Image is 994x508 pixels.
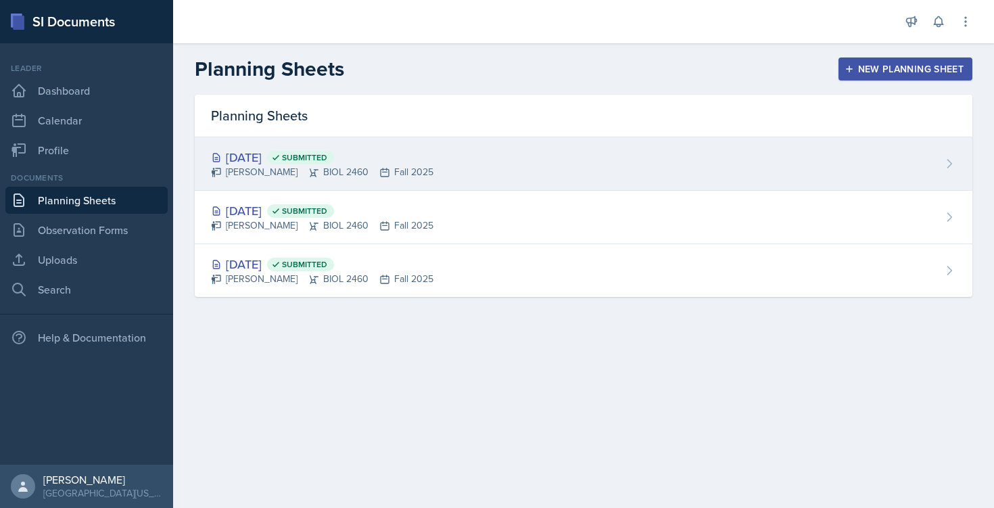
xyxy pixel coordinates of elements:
div: [PERSON_NAME] [43,473,162,486]
span: Submitted [282,206,327,216]
div: New Planning Sheet [847,64,964,74]
a: Dashboard [5,77,168,104]
div: Help & Documentation [5,324,168,351]
a: Planning Sheets [5,187,168,214]
a: Profile [5,137,168,164]
div: Planning Sheets [195,95,972,137]
span: Submitted [282,259,327,270]
div: [DATE] [211,202,433,220]
a: Calendar [5,107,168,134]
div: [PERSON_NAME] BIOL 2460 Fall 2025 [211,165,433,179]
div: [DATE] [211,148,433,166]
a: [DATE] Submitted [PERSON_NAME]BIOL 2460Fall 2025 [195,244,972,297]
div: Leader [5,62,168,74]
div: Documents [5,172,168,184]
a: Observation Forms [5,216,168,244]
div: [PERSON_NAME] BIOL 2460 Fall 2025 [211,272,433,286]
a: Search [5,276,168,303]
button: New Planning Sheet [838,57,972,80]
h2: Planning Sheets [195,57,344,81]
a: [DATE] Submitted [PERSON_NAME]BIOL 2460Fall 2025 [195,191,972,244]
div: [DATE] [211,255,433,273]
span: Submitted [282,152,327,163]
a: [DATE] Submitted [PERSON_NAME]BIOL 2460Fall 2025 [195,137,972,191]
div: [GEOGRAPHIC_DATA][US_STATE] [43,486,162,500]
div: [PERSON_NAME] BIOL 2460 Fall 2025 [211,218,433,233]
a: Uploads [5,246,168,273]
